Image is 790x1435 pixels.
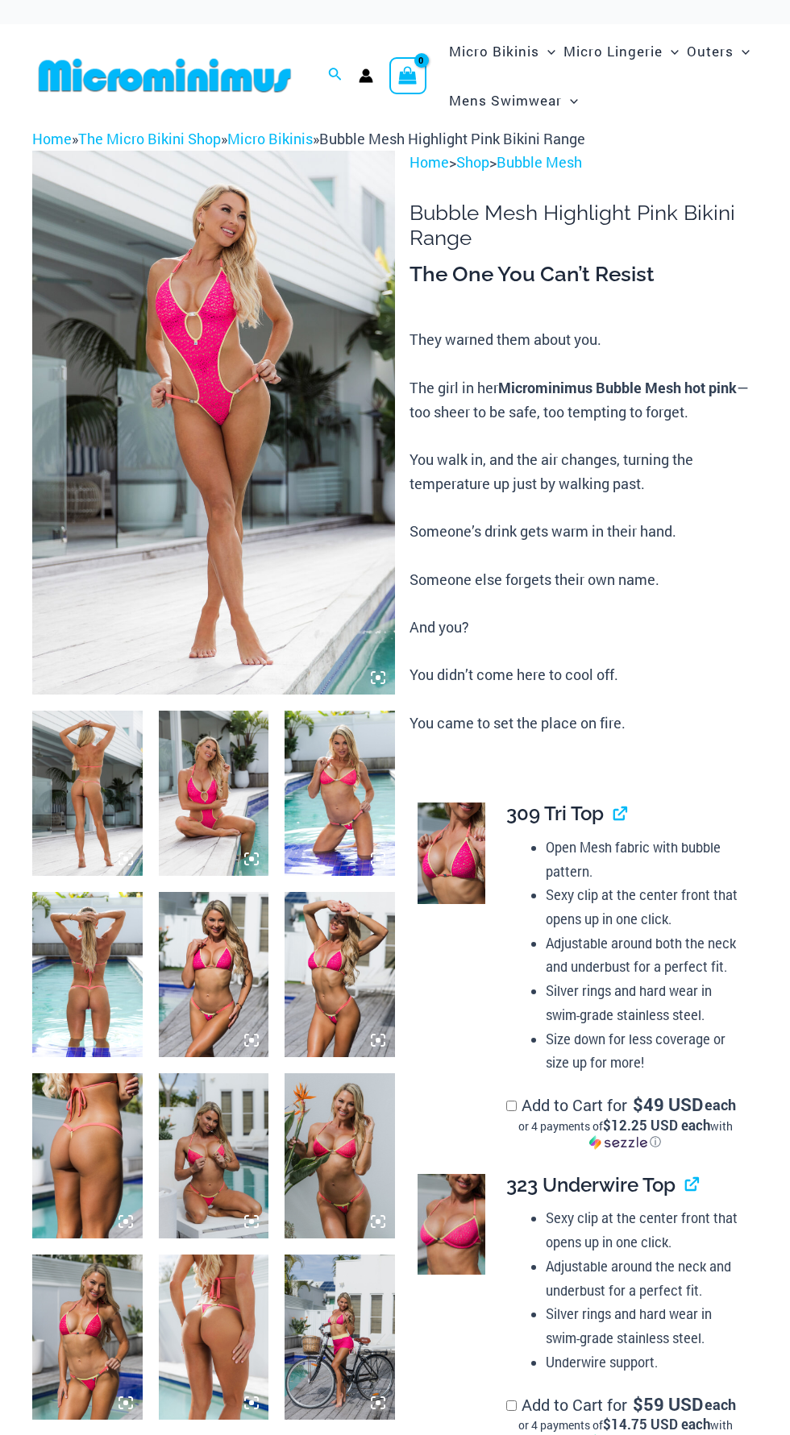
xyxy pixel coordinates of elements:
[687,31,734,72] span: Outers
[418,803,485,904] img: Bubble Mesh Highlight Pink 309 Top
[546,1027,745,1075] li: Size down for less coverage or size up for more!
[506,1094,745,1150] label: Add to Cart for
[546,1350,745,1375] li: Underwire support.
[359,68,373,83] a: Account icon link
[410,328,758,735] p: They warned them about you. The girl in her — too sheer to be safe, too tempting to forget. You w...
[159,711,269,876] img: Bubble Mesh Highlight Pink 819 One Piece
[633,1392,643,1416] span: $
[506,1118,745,1150] div: or 4 payments of$12.25 USD eachwithSezzle Click to learn more about Sezzle
[559,27,683,76] a: Micro LingerieMenu ToggleMenu Toggle
[546,931,745,979] li: Adjustable around both the neck and underbust for a perfect fit.
[445,76,582,125] a: Mens SwimwearMenu ToggleMenu Toggle
[410,261,758,288] h3: The One You Can’t Resist
[445,27,559,76] a: Micro BikinisMenu ToggleMenu Toggle
[506,1118,745,1150] div: or 4 payments of with
[546,836,745,883] li: Open Mesh fabric with bubble pattern.
[589,1135,647,1150] img: Sezzle
[285,892,395,1057] img: Bubble Mesh Highlight Pink 309 Top 421 Micro
[603,1415,710,1433] span: $14.75 USD each
[389,57,426,94] a: View Shopping Cart, empty
[506,1400,517,1411] input: Add to Cart for$59 USD eachor 4 payments of$14.75 USD eachwithSezzle Click to learn more about Se...
[32,129,72,148] a: Home
[497,152,582,172] a: Bubble Mesh
[449,80,562,121] span: Mens Swimwear
[410,201,758,251] h1: Bubble Mesh Highlight Pink Bikini Range
[285,1255,395,1420] img: Bubble Mesh Highlight Pink 309 Top 5404 Skirt
[32,1255,143,1420] img: Bubble Mesh Highlight Pink 309 Top 469 Thong
[663,31,679,72] span: Menu Toggle
[633,1093,643,1116] span: $
[32,57,297,93] img: MM SHOP LOGO FLAT
[285,1073,395,1238] img: Bubble Mesh Highlight Pink 323 Top 469 Thong
[159,1255,269,1420] img: Bubble Mesh Highlight Pink 469 Thong
[159,1073,269,1238] img: Bubble Mesh Highlight Pink 323 Top 469 Thong
[78,129,221,148] a: The Micro Bikini Shop
[506,1173,676,1197] span: 323 Underwire Top
[633,1396,703,1412] span: 59 USD
[32,151,395,695] img: Bubble Mesh Highlight Pink 819 One Piece
[443,24,758,127] nav: Site Navigation
[546,1255,745,1302] li: Adjustable around the neck and underbust for a perfect fit.
[32,129,585,148] span: » » »
[562,80,578,121] span: Menu Toggle
[506,802,604,825] span: 309 Tri Top
[410,152,449,172] a: Home
[633,1097,703,1113] span: 49 USD
[328,65,343,86] a: Search icon link
[319,129,585,148] span: Bubble Mesh Highlight Pink Bikini Range
[546,1302,745,1350] li: Silver rings and hard wear in swim-grade stainless steel.
[285,711,395,876] img: Bubble Mesh Highlight Pink 323 Top 421 Micro
[539,31,555,72] span: Menu Toggle
[546,883,745,931] li: Sexy clip at the center front that opens up in one click.
[705,1097,736,1113] span: each
[456,152,489,172] a: Shop
[498,378,737,397] b: Microminimus Bubble Mesh hot pink
[32,1073,143,1238] img: Bubble Mesh Highlight Pink 421 Micro
[32,711,143,876] img: Bubble Mesh Highlight Pink 819 One Piece
[705,1396,736,1412] span: each
[546,1206,745,1254] li: Sexy clip at the center front that opens up in one click.
[506,1101,517,1111] input: Add to Cart for$49 USD eachor 4 payments of$12.25 USD eachwithSezzle Click to learn more about Se...
[227,129,313,148] a: Micro Bikinis
[734,31,750,72] span: Menu Toggle
[159,892,269,1057] img: Bubble Mesh Highlight Pink 309 Top 421 Micro
[418,1174,485,1275] img: Bubble Mesh Highlight Pink 323 Top
[603,1116,710,1134] span: $12.25 USD each
[563,31,663,72] span: Micro Lingerie
[546,979,745,1026] li: Silver rings and hard wear in swim-grade stainless steel.
[683,27,754,76] a: OutersMenu ToggleMenu Toggle
[410,151,758,175] p: > >
[449,31,539,72] span: Micro Bikinis
[32,892,143,1057] img: Bubble Mesh Highlight Pink 323 Top 421 Micro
